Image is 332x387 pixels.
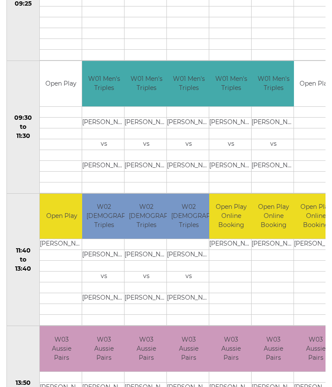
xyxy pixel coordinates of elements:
[124,326,168,372] td: W03 Aussie Pairs
[252,139,295,150] td: vs
[209,118,253,128] td: [PERSON_NAME]
[82,139,126,150] td: vs
[209,240,253,250] td: [PERSON_NAME]
[252,61,295,107] td: W01 Men's Triples
[252,326,295,372] td: W03 Aussie Pairs
[7,194,40,326] td: 11:40 to 13:40
[167,272,211,283] td: vs
[167,139,211,150] td: vs
[82,272,126,283] td: vs
[82,250,126,261] td: [PERSON_NAME]
[124,139,168,150] td: vs
[124,272,168,283] td: vs
[82,194,126,240] td: W02 [DEMOGRAPHIC_DATA] Triples
[124,161,168,172] td: [PERSON_NAME]
[82,294,126,304] td: [PERSON_NAME]
[124,294,168,304] td: [PERSON_NAME]
[82,61,126,107] td: W01 Men's Triples
[209,326,253,372] td: W03 Aussie Pairs
[40,326,83,372] td: W03 Aussie Pairs
[209,61,253,107] td: W01 Men's Triples
[209,139,253,150] td: vs
[209,194,253,240] td: Open Play Online Booking
[40,194,83,240] td: Open Play
[252,118,295,128] td: [PERSON_NAME]
[7,61,40,194] td: 09:30 to 11:30
[82,326,126,372] td: W03 Aussie Pairs
[167,118,211,128] td: [PERSON_NAME]
[167,61,211,107] td: W01 Men's Triples
[252,194,295,240] td: Open Play Online Booking
[40,240,83,250] td: [PERSON_NAME]
[124,118,168,128] td: [PERSON_NAME]
[252,240,295,250] td: [PERSON_NAME]
[167,326,211,372] td: W03 Aussie Pairs
[124,61,168,107] td: W01 Men's Triples
[167,161,211,172] td: [PERSON_NAME]
[124,194,168,240] td: W02 [DEMOGRAPHIC_DATA] Triples
[40,61,82,107] td: Open Play
[167,294,211,304] td: [PERSON_NAME]
[167,194,211,240] td: W02 [DEMOGRAPHIC_DATA] Triples
[82,118,126,128] td: [PERSON_NAME]
[167,250,211,261] td: [PERSON_NAME]
[124,250,168,261] td: [PERSON_NAME]
[209,161,253,172] td: [PERSON_NAME]
[82,161,126,172] td: [PERSON_NAME]
[252,161,295,172] td: [PERSON_NAME]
